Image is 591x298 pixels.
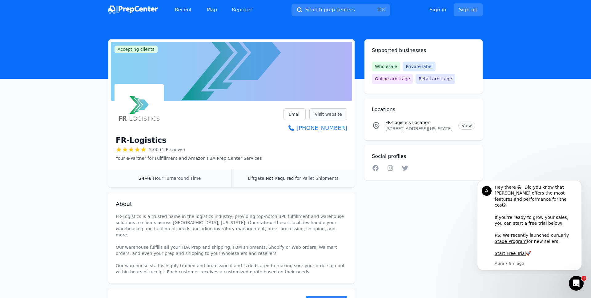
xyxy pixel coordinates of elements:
h2: Supported businesses [372,47,475,54]
span: 5.00 (1 Reviews) [149,147,185,153]
a: Email [283,108,306,120]
span: Hour Turnaround Time [153,176,201,181]
span: 24-48 [139,176,152,181]
a: Repricer [227,4,257,16]
a: Map [202,4,222,16]
iframe: Intercom live chat [569,276,584,291]
span: for Pallet Shipments [295,176,339,181]
a: Sign in [429,6,446,14]
a: Start Free Trial [27,70,58,75]
h2: About [116,200,347,208]
a: [PHONE_NUMBER] [283,124,347,132]
span: Online arbitrage [372,74,413,84]
div: Hey there 😀 Did you know that [PERSON_NAME] offers the most features and performance for the cost... [27,4,109,76]
a: Sign up [454,3,483,16]
span: Not Required [266,176,294,181]
span: 1 [581,276,586,281]
kbd: ⌘ [377,7,382,13]
span: Search prep centers [305,6,355,14]
h2: Social profiles [372,153,475,160]
a: Recent [170,4,197,16]
span: Wholesale [372,62,400,71]
span: Private label [403,62,436,71]
a: View [458,122,475,130]
button: Search prep centers⌘K [291,4,390,16]
img: FR-Logistics [116,85,163,132]
span: Retail arbitrage [416,74,455,84]
b: 🚀 [58,70,63,75]
h1: FR-Logistics [116,135,167,145]
img: PrepCenter [108,6,158,14]
span: Liftgate [248,176,264,181]
kbd: K [382,7,385,13]
p: Your e-Partner for Fulfillment and Amazon FBA Prep Center Services [116,155,262,161]
p: [STREET_ADDRESS][US_STATE] [385,126,453,132]
iframe: Intercom notifications message [468,181,591,274]
span: Accepting clients [115,46,158,53]
h2: Locations [372,106,475,113]
div: Profile image for Aura [14,5,24,15]
p: FR-Logistics is a trusted name in the logistics industry, providing top-notch 3PL fulfillment and... [116,213,347,275]
a: Visit website [309,108,347,120]
p: Message from Aura, sent 8m ago [27,80,109,86]
div: Message content [27,4,109,79]
p: FR-Logistics Location [385,119,453,126]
